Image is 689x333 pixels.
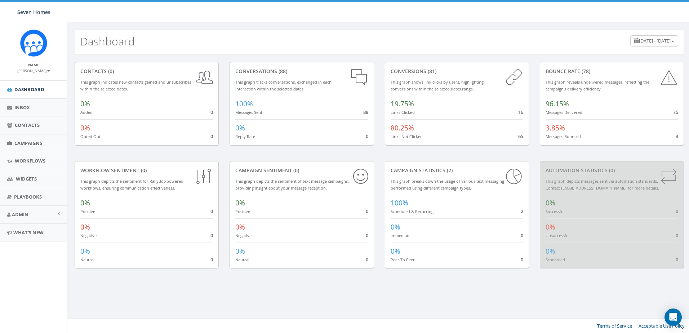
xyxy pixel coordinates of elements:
span: (0) [139,167,147,174]
span: Dashboard [14,86,44,93]
span: 0% [546,247,555,256]
span: 0 [676,256,678,263]
small: Negative [80,233,97,238]
span: 0 [521,256,523,263]
small: Immediate [391,233,410,238]
span: 0 [521,232,523,239]
span: 0% [80,222,90,232]
span: Contacts [15,122,40,128]
small: Links Clicked [391,110,415,115]
span: 19.75% [391,99,414,108]
span: Admin [12,211,28,218]
span: 75 [673,109,678,115]
span: [DATE] - [DATE] [639,37,671,44]
div: Automation Statistics [546,167,678,174]
small: Opted Out [80,134,101,139]
span: 0 [676,208,678,214]
span: 100% [235,99,253,108]
span: 0% [391,247,400,256]
span: 96.15% [546,99,569,108]
a: [PERSON_NAME] [17,67,50,74]
small: Added [80,110,93,115]
span: 0 [210,109,213,115]
span: 0 [676,232,678,239]
a: Terms of Service [597,323,632,329]
div: conversions [391,68,523,75]
span: 0% [80,247,90,256]
img: Rally_Corp_Icon.png [20,30,47,57]
div: conversations [235,68,368,75]
div: contacts [80,68,213,75]
small: Positive [80,209,95,214]
small: This graph shows link clicks by users, highlighting conversions within the selected dates range. [391,79,484,92]
span: Seven Homes [17,9,50,15]
small: Peer To Peer [391,257,415,262]
div: Bounce Rate [546,68,678,75]
span: 0% [80,123,90,133]
span: 0% [546,198,555,208]
span: (2) [445,167,453,174]
span: 0% [391,222,400,232]
span: 0% [235,198,245,208]
small: Scheduled & Recurring [391,209,434,214]
small: Name [28,62,39,67]
small: Links Not Clicked [391,134,423,139]
div: Campaign Sentiment [235,167,368,174]
span: Campaigns [14,140,42,146]
small: This graph indicates new contacts gained and unsubscribes within the selected dates. [80,79,191,92]
span: 0 [366,256,368,263]
span: 80.25% [391,123,414,133]
span: 16 [518,109,523,115]
small: Messages Sent [235,110,262,115]
span: (0) [292,167,299,174]
span: 0 [366,208,368,214]
small: Scheduled [546,257,565,262]
span: 0% [546,222,555,232]
div: Open Intercom Messenger [664,308,682,326]
span: 100% [391,198,408,208]
span: 88 [363,109,368,115]
small: This graph reveals undelivered messages, reflecting the campaign's delivery efficiency. [546,79,649,92]
span: 0 [210,133,213,139]
h2: Dashboard [80,35,135,47]
small: Reply Rate [235,134,255,139]
span: 0% [235,247,245,256]
small: This graph depicts the sentiment for RallyBot-powered workflows, ensuring communication effective... [80,178,183,191]
span: 0% [235,123,245,133]
small: Successful [546,209,565,214]
small: Unsuccessful [546,233,570,238]
span: 0% [80,198,90,208]
span: 0 [210,208,213,214]
span: Widgets [16,176,37,182]
span: Playbooks [14,194,42,200]
small: Negative [235,233,252,238]
small: Neutral [235,257,249,262]
span: (81) [426,68,436,75]
span: (88) [277,68,287,75]
div: Campaign Statistics [391,167,523,174]
span: 0 [210,232,213,239]
small: This graph depicts the sentiment of text message campaigns, providing insight about your message ... [235,178,349,191]
span: What's New [13,229,44,236]
a: Acceptable Use Policy [639,323,685,329]
span: Workflows [15,157,45,164]
span: (78) [580,68,590,75]
span: 0 [366,133,368,139]
span: 3.85% [546,123,565,133]
small: This graph tracks conversations, exchanged in each interaction within the selected dates. [235,79,332,92]
small: This graph breaks down the usage of various text messaging performed using different campaign types. [391,178,504,191]
small: Positive [235,209,250,214]
span: 65 [518,133,523,139]
small: This graph depicts messages sent via automation standards. Contact [EMAIL_ADDRESS][DOMAIN_NAME] f... [546,178,659,191]
span: 0% [235,222,245,232]
small: Messages Bounced [546,134,581,139]
small: Messages Delivered [546,110,582,115]
div: Workflow Sentiment [80,167,213,174]
span: 0% [80,99,90,108]
small: Neutral [80,257,94,262]
span: Inbox [14,104,30,111]
span: 0 [210,256,213,263]
span: (0) [608,167,615,174]
span: 0 [366,232,368,239]
span: 3 [676,133,678,139]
